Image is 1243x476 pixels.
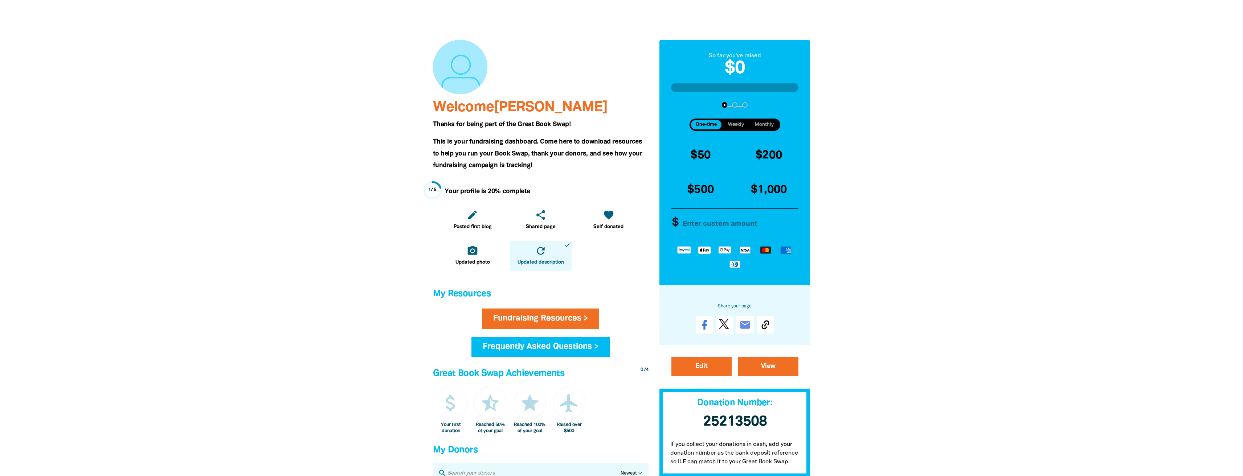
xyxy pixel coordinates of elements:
button: Monthly [750,120,779,129]
span: My Resources [433,290,491,298]
span: 25213508 [703,415,767,429]
i: refresh [535,245,547,257]
button: Weekly [723,120,749,129]
span: 1 [428,188,431,192]
a: favoriteSelf donated [577,205,639,235]
i: edit [467,209,478,221]
span: 0 [641,368,643,372]
i: star [519,392,541,414]
i: share [535,209,547,221]
a: Fundraising Resources > [482,309,599,329]
span: Monthly [755,122,774,127]
span: $1,000 [751,185,787,195]
span: $500 [687,185,714,195]
h6: Share your page [671,302,799,310]
a: email [736,316,754,334]
span: This is your fundraising dashboard. Come here to download resources to help you run your Book Swa... [433,139,642,168]
i: camera_alt [467,245,478,257]
span: $ [668,209,679,237]
button: Navigate to step 2 of 3 to enter your details [732,102,737,108]
a: refreshUpdated descriptiondone [510,241,572,271]
a: View [738,357,798,376]
a: editPosted first blog [442,205,504,235]
button: One-time [691,120,722,129]
span: $50 [691,150,711,161]
img: American Express logo [776,246,796,254]
img: Visa logo [735,246,755,254]
i: done [564,242,571,248]
span: Thanks for being part of the Great Book Swap! [433,121,571,127]
div: / 5 [428,187,437,194]
i: favorite [603,209,614,221]
button: Navigate to step 1 of 3 to enter your donation amount [722,102,727,108]
span: Updated photo [455,259,490,266]
i: email [739,319,751,331]
span: $200 [756,150,782,161]
a: shareShared page [510,205,572,235]
button: Navigate to step 3 of 3 to enter your payment details [742,102,748,108]
div: Available payment methods [671,240,799,274]
button: Copy Link [757,316,774,334]
input: Enter custom amount [676,209,801,237]
img: Mastercard logo [755,246,776,254]
button: $200 [736,140,802,171]
button: $50 [668,140,733,171]
strong: Your profile is 20% complete [445,189,530,194]
span: Updated description [518,259,564,266]
span: Shared page [526,223,556,231]
span: Posted first blog [454,223,492,231]
a: camera_altUpdated photo [442,241,504,271]
button: $500 [668,174,733,206]
i: star_half [479,392,501,414]
a: Frequently Asked Questions > [471,337,610,357]
span: Self donated [593,223,623,231]
span: Donation Number: [697,399,772,407]
div: Raised over $500 [553,422,585,434]
span: Welcome [PERSON_NAME] [433,101,608,114]
h4: Great Book Swap Achievements [433,367,649,381]
div: Your first donation [435,422,467,434]
i: airplanemode_active [558,392,580,414]
div: So far you've raised [671,51,799,60]
img: Paypal logo [674,246,694,254]
a: Edit [671,357,732,376]
span: One-time [696,122,717,127]
a: Share [696,316,713,334]
img: Apple Pay logo [694,246,715,254]
button: $1,000 [736,174,802,206]
div: Reached 50% of your goal [474,422,507,434]
img: Google Pay logo [715,246,735,254]
a: Post [716,316,733,334]
i: attach_money [440,392,462,414]
div: Reached 100% of your goal [514,422,546,434]
div: Donation frequency [690,119,780,131]
span: Weekly [728,122,744,127]
span: My Donors [433,446,478,454]
h2: $0 [671,60,799,78]
img: Diners Club logo [725,260,745,268]
div: / 4 [641,367,649,373]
